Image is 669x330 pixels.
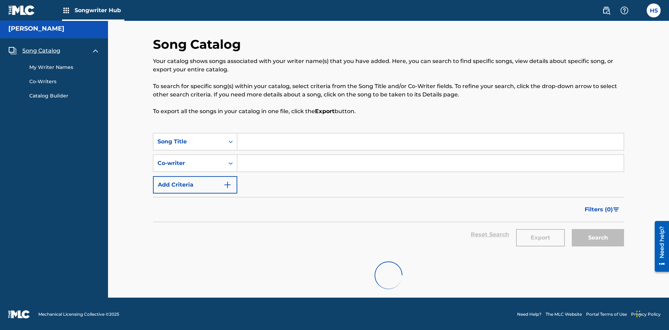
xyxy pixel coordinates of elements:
[8,25,64,33] h5: Lorna Singerton
[8,47,60,55] a: Song CatalogSong Catalog
[153,82,624,99] p: To search for specific song(s) within your catalog, select criteria from the Song Title and/or Co...
[647,3,661,17] div: User Menu
[649,218,669,275] iframe: Resource Center
[636,304,640,324] div: Drag
[157,137,220,146] div: Song Title
[29,78,100,85] a: Co-Writers
[8,310,30,319] img: logo
[153,133,624,253] form: Search Form
[636,7,643,14] div: Notifications
[91,47,100,55] img: expand
[517,311,541,317] a: Need Help?
[153,37,244,52] h2: Song Catalog
[8,5,35,15] img: MLC Logo
[223,181,232,189] img: 9d2ae6d4665cec9f34b9.svg
[613,207,619,212] img: filter
[75,6,124,14] span: Songwriter Hub
[369,256,407,294] img: preloader
[631,311,661,317] a: Privacy Policy
[153,107,624,116] p: To export all the songs in your catalog in one file, click the button.
[546,311,582,317] a: The MLC Website
[602,6,610,15] img: search
[153,57,624,74] p: Your catalog shows songs associated with your writer name(s) that you have added. Here, you can s...
[620,6,629,15] img: help
[617,3,631,17] div: Help
[29,64,100,71] a: My Writer Names
[580,201,624,218] button: Filters (0)
[586,311,627,317] a: Portal Terms of Use
[634,297,669,330] iframe: Chat Widget
[153,176,237,194] button: Add Criteria
[38,311,119,317] span: Mechanical Licensing Collective © 2025
[315,108,334,115] strong: Export
[8,47,17,55] img: Song Catalog
[29,92,100,100] a: Catalog Builder
[157,159,220,167] div: Co-writer
[22,47,60,55] span: Song Catalog
[599,3,613,17] a: Public Search
[585,205,613,214] span: Filters ( 0 )
[62,6,70,15] img: Top Rightsholders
